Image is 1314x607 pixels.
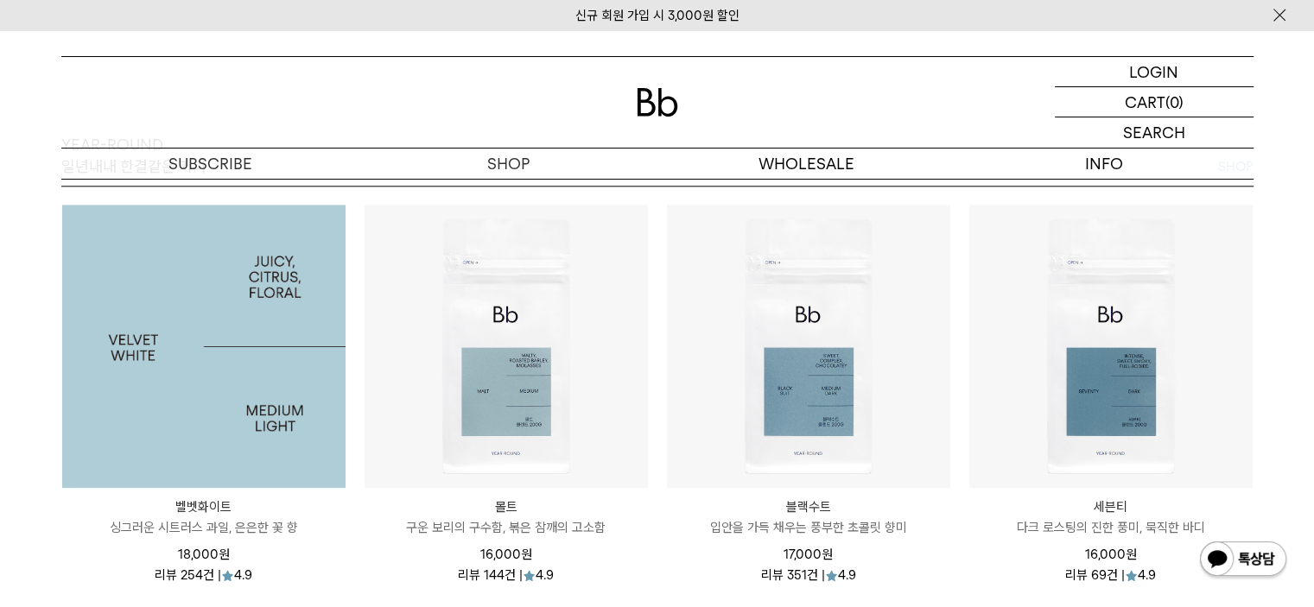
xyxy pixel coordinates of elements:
[521,547,532,562] span: 원
[667,517,950,538] p: 입안을 가득 채우는 풍부한 초콜릿 향미
[62,205,346,488] img: 1000000025_add2_054.jpg
[219,547,230,562] span: 원
[657,149,955,179] p: WHOLESALE
[458,565,554,582] div: 리뷰 144건 | 4.9
[155,565,252,582] div: 리뷰 254건 | 4.9
[1129,57,1178,86] p: LOGIN
[62,496,346,538] a: 벨벳화이트 싱그러운 시트러스 과일, 은은한 꽃 향
[62,205,346,488] a: 벨벳화이트
[1125,87,1165,117] p: CART
[62,517,346,538] p: 싱그러운 시트러스 과일, 은은한 꽃 향
[1085,547,1137,562] span: 16,000
[1165,87,1184,117] p: (0)
[667,496,950,517] p: 블랙수트
[480,547,532,562] span: 16,000
[637,88,678,117] img: 로고
[969,517,1253,538] p: 다크 로스팅의 진한 풍미, 묵직한 바디
[178,547,230,562] span: 18,000
[1126,547,1137,562] span: 원
[955,149,1254,179] p: INFO
[822,547,833,562] span: 원
[575,8,740,23] a: 신규 회원 가입 시 3,000원 할인
[667,205,950,488] img: 블랙수트
[1065,565,1156,582] div: 리뷰 69건 | 4.9
[1198,540,1288,581] img: 카카오톡 채널 1:1 채팅 버튼
[784,547,833,562] span: 17,000
[365,517,648,538] p: 구운 보리의 구수함, 볶은 참깨의 고소함
[969,496,1253,538] a: 세븐티 다크 로스팅의 진한 풍미, 묵직한 바디
[761,565,856,582] div: 리뷰 351건 | 4.9
[365,496,648,517] p: 몰트
[1055,57,1254,87] a: LOGIN
[1123,117,1185,148] p: SEARCH
[365,205,648,488] img: 몰트
[61,149,359,179] a: SUBSCRIBE
[365,496,648,538] a: 몰트 구운 보리의 구수함, 볶은 참깨의 고소함
[62,496,346,517] p: 벨벳화이트
[969,496,1253,517] p: 세븐티
[359,149,657,179] a: SHOP
[969,205,1253,488] img: 세븐티
[1055,87,1254,117] a: CART (0)
[667,496,950,538] a: 블랙수트 입안을 가득 채우는 풍부한 초콜릿 향미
